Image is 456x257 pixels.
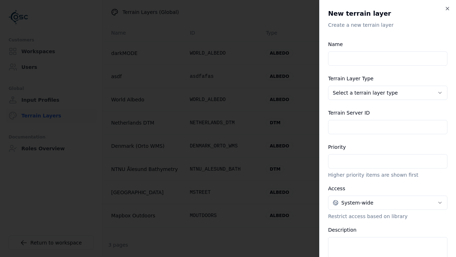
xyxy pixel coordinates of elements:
[328,171,447,178] p: Higher priority items are shown first
[328,76,373,81] label: Terrain Layer Type
[328,213,447,220] p: Restrict access based on library
[328,227,357,233] label: Description
[328,9,447,19] h2: New terrain layer
[328,144,346,150] label: Priority
[328,41,343,47] label: Name
[328,186,345,191] label: Access
[328,110,370,116] label: Terrain Server ID
[328,21,447,29] p: Create a new terrain layer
